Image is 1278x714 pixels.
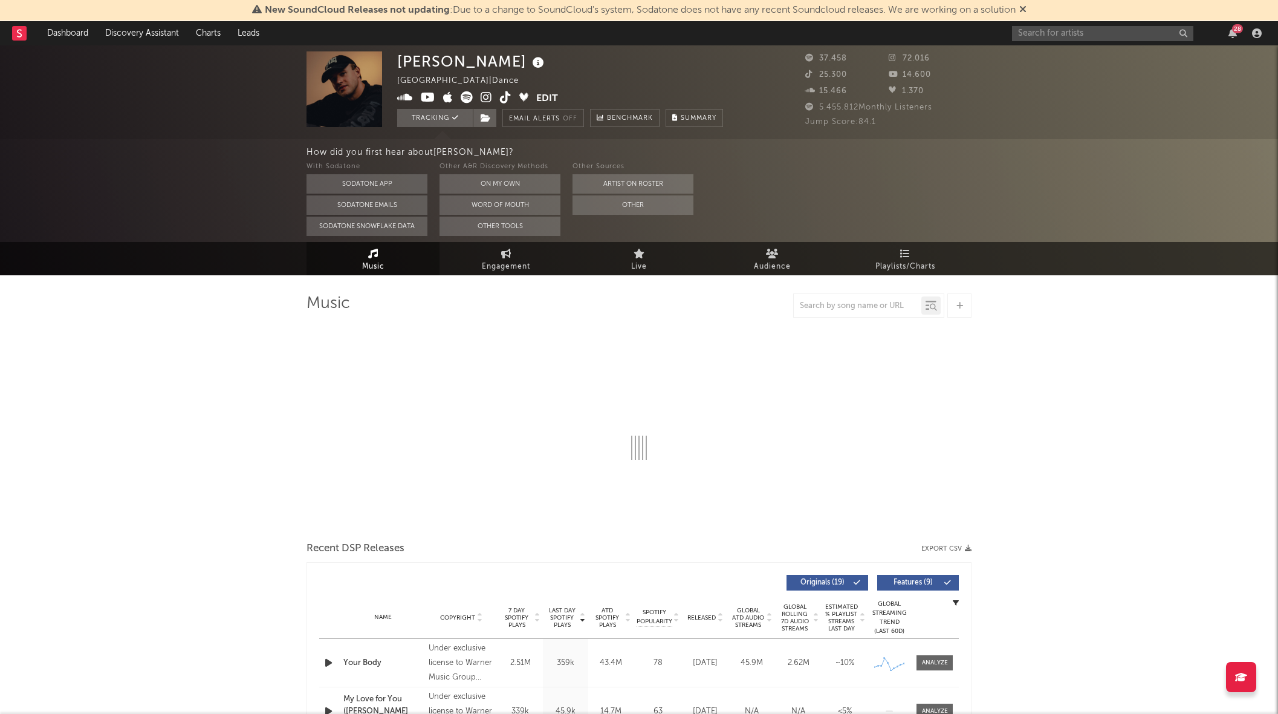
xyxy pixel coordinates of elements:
span: ATD Spotify Plays [591,607,623,629]
button: Summary [666,109,723,127]
button: Artist on Roster [573,174,693,194]
span: Global Rolling 7D Audio Streams [778,603,811,632]
a: Music [307,242,440,275]
span: Audience [754,260,791,274]
button: Word Of Mouth [440,195,560,215]
span: 37.458 [805,54,847,62]
span: Global ATD Audio Streams [731,607,765,629]
span: Estimated % Playlist Streams Last Day [825,603,858,632]
div: [PERSON_NAME] [397,51,547,71]
span: Music [362,260,384,274]
span: 15.466 [805,87,847,95]
button: On My Own [440,174,560,194]
div: 28 [1232,24,1243,33]
span: Last Day Spotify Plays [546,607,578,629]
a: Leads [229,21,268,45]
a: Engagement [440,242,573,275]
span: Released [687,614,716,621]
button: Sodatone App [307,174,427,194]
span: Dismiss [1019,5,1027,15]
button: Features(9) [877,575,959,591]
div: Other Sources [573,160,693,174]
span: 7 Day Spotify Plays [501,607,533,629]
span: 14.600 [889,71,931,79]
div: ~ 10 % [825,657,865,669]
button: Email AlertsOff [502,109,584,127]
span: Copyright [440,614,475,621]
a: Live [573,242,705,275]
div: 78 [637,657,679,669]
input: Search for artists [1012,26,1193,41]
span: Spotify Popularity [637,608,672,626]
button: Tracking [397,109,473,127]
a: Audience [705,242,838,275]
span: Jump Score: 84.1 [805,118,876,126]
button: Originals(19) [787,575,868,591]
div: 45.9M [731,657,772,669]
div: [DATE] [685,657,725,669]
div: Under exclusive license to Warner Music Group Germany Holding GmbH, © 2025 [PERSON_NAME] [429,641,495,685]
a: Charts [187,21,229,45]
div: How did you first hear about [PERSON_NAME] ? [307,145,1278,160]
div: Name [343,613,423,622]
span: Recent DSP Releases [307,542,404,556]
em: Off [563,116,577,122]
button: 28 [1228,28,1237,38]
div: 43.4M [591,657,631,669]
div: [GEOGRAPHIC_DATA] | Dance [397,74,533,88]
a: Your Body [343,657,423,669]
button: Sodatone Snowflake Data [307,217,427,236]
span: 25.300 [805,71,847,79]
span: Originals ( 19 ) [794,579,850,586]
a: Discovery Assistant [97,21,187,45]
input: Search by song name or URL [794,301,921,311]
button: Export CSV [921,545,971,552]
a: Dashboard [39,21,97,45]
span: 5.455.812 Monthly Listeners [805,103,932,111]
a: Playlists/Charts [838,242,971,275]
span: New SoundCloud Releases not updating [265,5,450,15]
span: Summary [681,115,716,122]
span: : Due to a change to SoundCloud's system, Sodatone does not have any recent Soundcloud releases. ... [265,5,1016,15]
div: 2.51M [501,657,540,669]
div: 2.62M [778,657,819,669]
div: Global Streaming Trend (Last 60D) [871,600,907,636]
div: With Sodatone [307,160,427,174]
span: 72.016 [889,54,930,62]
a: Benchmark [590,109,660,127]
button: Other Tools [440,217,560,236]
span: Playlists/Charts [875,260,935,274]
span: 1.370 [889,87,924,95]
span: Live [631,260,647,274]
div: Other A&R Discovery Methods [440,160,560,174]
button: Sodatone Emails [307,195,427,215]
div: 359k [546,657,585,669]
button: Edit [536,91,558,106]
span: Features ( 9 ) [885,579,941,586]
span: Benchmark [607,111,653,126]
button: Other [573,195,693,215]
span: Engagement [482,260,530,274]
